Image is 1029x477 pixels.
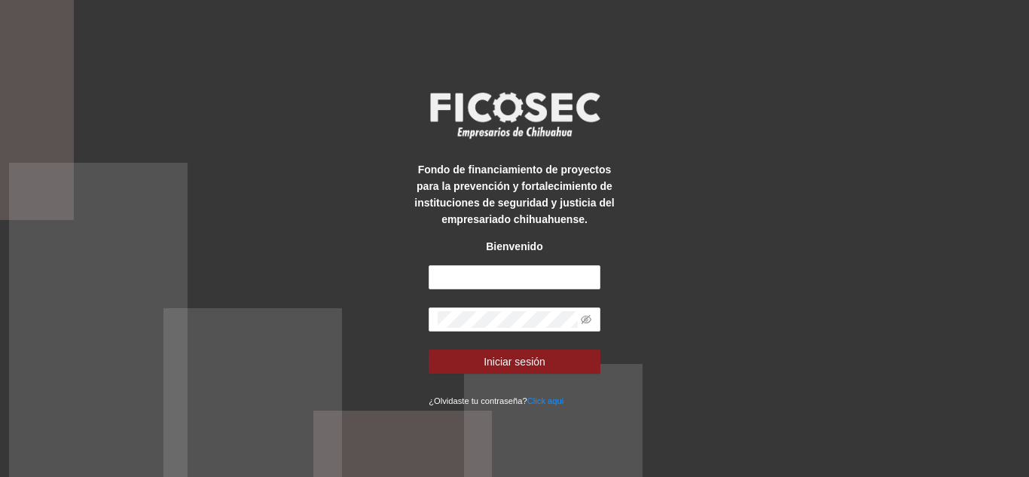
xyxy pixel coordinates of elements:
button: Iniciar sesión [429,350,600,374]
small: ¿Olvidaste tu contraseña? [429,396,563,405]
strong: Bienvenido [486,240,542,252]
span: Iniciar sesión [484,353,545,370]
img: logo [420,87,609,143]
strong: Fondo de financiamiento de proyectos para la prevención y fortalecimiento de instituciones de seg... [414,164,614,225]
span: eye-invisible [581,314,591,325]
a: Click aqui [527,396,564,405]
